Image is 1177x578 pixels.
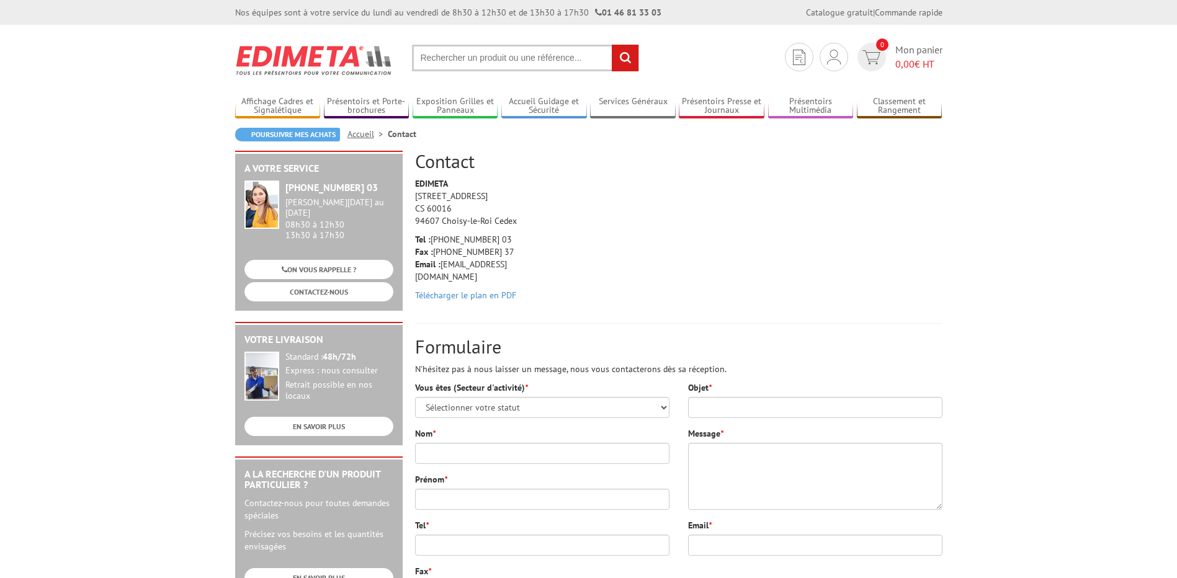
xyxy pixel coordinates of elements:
img: widget-service.jpg [244,180,279,229]
input: rechercher [612,45,638,71]
div: Standard : [285,352,393,363]
img: Edimeta [235,37,393,83]
span: 0 [876,38,888,51]
img: devis rapide [827,50,841,64]
li: Contact [388,128,416,140]
a: Télécharger le plan en PDF [415,290,516,301]
label: Email [688,519,712,531]
a: Présentoirs Presse et Journaux [679,96,764,117]
h2: Formulaire [415,336,942,357]
p: N'hésitez pas à nous laisser un message, nous vous contacterons dès sa réception. [415,363,942,375]
strong: EDIMETA [415,178,448,189]
a: Accueil Guidage et Sécurité [501,96,587,117]
span: € HT [895,57,942,71]
a: Présentoirs et Porte-brochures [324,96,409,117]
a: devis rapide 0 Mon panier 0,00€ HT [854,43,942,71]
strong: Tel : [415,234,431,245]
div: Retrait possible en nos locaux [285,380,393,402]
a: Accueil [347,128,388,140]
label: Fax [415,565,431,577]
p: [STREET_ADDRESS] CS 60016 94607 Choisy-le-Roi Cedex [415,177,533,227]
a: Services Généraux [590,96,676,117]
span: Mon panier [895,43,942,71]
strong: Fax : [415,246,433,257]
strong: Email : [415,259,441,270]
a: EN SAVOIR PLUS [244,417,393,436]
img: widget-livraison.jpg [244,352,279,401]
p: Précisez vos besoins et les quantités envisagées [244,528,393,553]
label: Prénom [415,473,447,486]
div: [PERSON_NAME][DATE] au [DATE] [285,197,393,218]
a: Commande rapide [875,7,942,18]
h2: A la recherche d'un produit particulier ? [244,469,393,491]
img: devis rapide [862,50,880,64]
a: Exposition Grilles et Panneaux [413,96,498,117]
label: Vous êtes (Secteur d'activité) [415,381,528,394]
div: Express : nous consulter [285,365,393,376]
label: Objet [688,381,712,394]
a: Poursuivre mes achats [235,128,340,141]
a: CONTACTEZ-NOUS [244,282,393,301]
h2: Contact [415,151,942,171]
label: Tel [415,519,429,531]
h2: A votre service [244,163,393,174]
label: Nom [415,427,436,440]
a: Catalogue gratuit [806,7,873,18]
p: [PHONE_NUMBER] 03 [PHONE_NUMBER] 37 [EMAIL_ADDRESS][DOMAIN_NAME] [415,233,533,283]
a: Présentoirs Multimédia [768,96,854,117]
h2: Votre livraison [244,334,393,345]
p: Contactez-nous pour toutes demandes spéciales [244,497,393,522]
label: Message [688,427,723,440]
a: ON VOUS RAPPELLE ? [244,260,393,279]
a: Classement et Rangement [857,96,942,117]
strong: 48h/72h [323,351,356,362]
input: Rechercher un produit ou une référence... [412,45,639,71]
div: Nos équipes sont à votre service du lundi au vendredi de 8h30 à 12h30 et de 13h30 à 17h30 [235,6,661,19]
div: | [806,6,942,19]
strong: [PHONE_NUMBER] 03 [285,181,378,193]
strong: 01 46 81 33 03 [595,7,661,18]
div: 08h30 à 12h30 13h30 à 17h30 [285,197,393,240]
span: 0,00 [895,58,915,70]
a: Affichage Cadres et Signalétique [235,96,321,117]
img: devis rapide [793,50,805,65]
